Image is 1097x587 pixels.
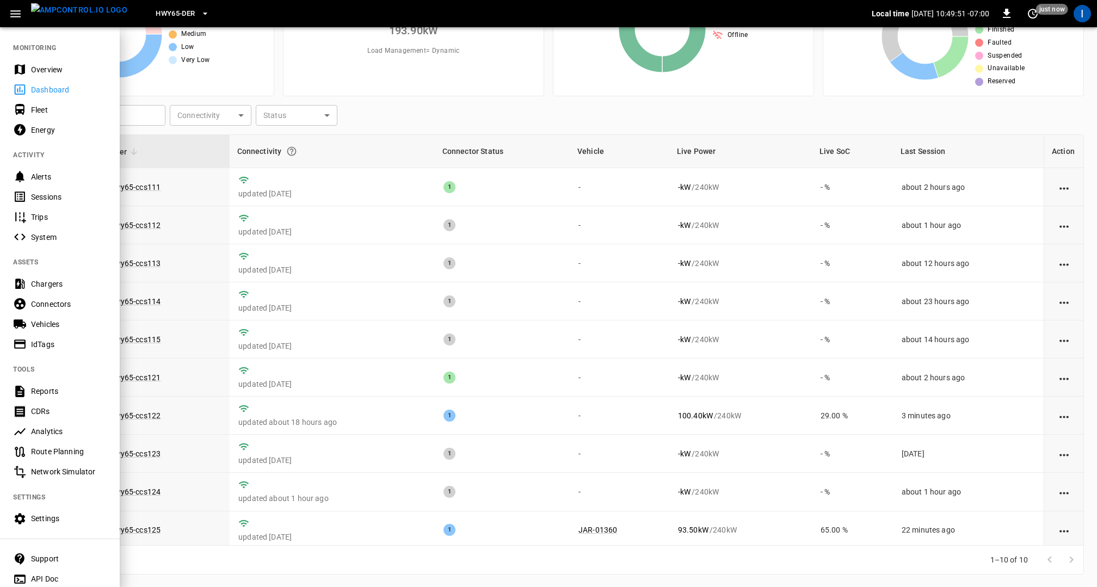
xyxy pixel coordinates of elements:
[31,573,107,584] div: API Doc
[31,279,107,289] div: Chargers
[31,3,127,17] img: ampcontrol.io logo
[1074,5,1091,22] div: profile-icon
[31,446,107,457] div: Route Planning
[1036,4,1068,15] span: just now
[31,406,107,417] div: CDRs
[31,339,107,350] div: IdTags
[911,8,989,19] p: [DATE] 10:49:51 -07:00
[31,319,107,330] div: Vehicles
[31,386,107,397] div: Reports
[31,104,107,115] div: Fleet
[1024,5,1041,22] button: set refresh interval
[31,191,107,202] div: Sessions
[872,8,909,19] p: Local time
[31,466,107,477] div: Network Simulator
[31,212,107,223] div: Trips
[31,299,107,310] div: Connectors
[31,171,107,182] div: Alerts
[31,513,107,524] div: Settings
[31,426,107,437] div: Analytics
[31,84,107,95] div: Dashboard
[31,125,107,135] div: Energy
[156,8,195,20] span: HWY65-DER
[31,553,107,564] div: Support
[31,64,107,75] div: Overview
[31,232,107,243] div: System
